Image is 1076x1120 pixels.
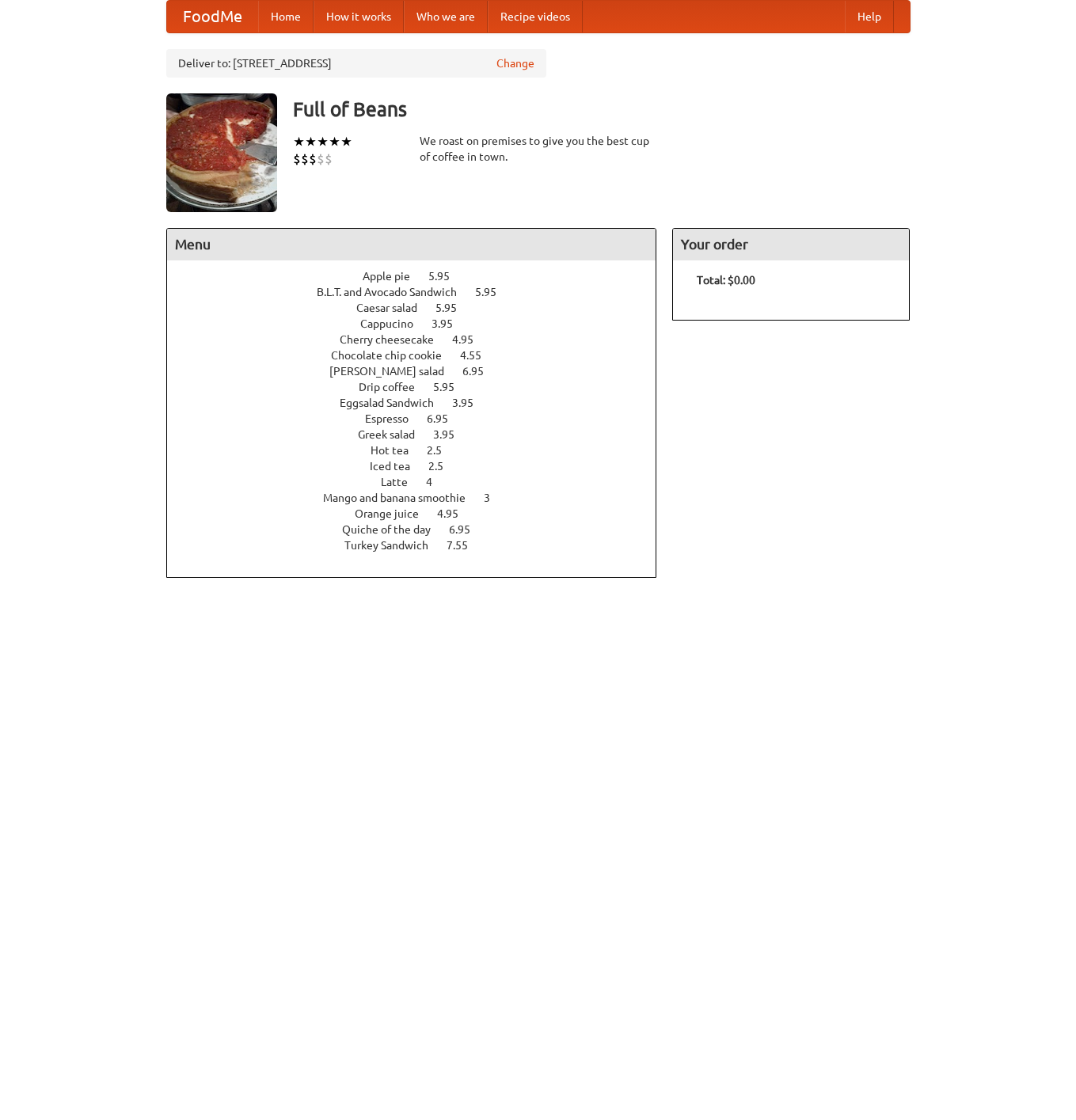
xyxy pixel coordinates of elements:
li: ★ [340,133,352,150]
a: Who we are [404,1,488,32]
li: $ [325,150,333,168]
span: Caesar salad [356,302,433,314]
img: angular.jpg [166,93,277,212]
span: 5.95 [433,381,470,393]
a: Hot tea 2.5 [371,444,471,457]
span: Drip coffee [359,381,431,393]
li: ★ [305,133,317,150]
a: How it works [314,1,404,32]
span: 2.5 [427,444,458,457]
span: 3.95 [432,317,469,330]
span: Latte [381,476,424,488]
span: 5.95 [475,286,512,298]
a: Orange juice 4.95 [355,507,488,520]
li: $ [293,150,301,168]
a: Change [496,55,534,71]
a: [PERSON_NAME] salad 6.95 [329,365,513,378]
h4: Your order [673,229,909,260]
a: Eggsalad Sandwich 3.95 [340,397,503,409]
li: ★ [317,133,329,150]
div: Deliver to: [STREET_ADDRESS] [166,49,546,78]
span: Apple pie [363,270,426,283]
span: 4.55 [460,349,497,362]
a: Quiche of the day 6.95 [342,523,500,536]
a: Chocolate chip cookie 4.55 [331,349,511,362]
h4: Menu [167,229,656,260]
a: FoodMe [167,1,258,32]
span: Espresso [365,412,424,425]
li: $ [317,150,325,168]
span: 3 [484,492,506,504]
a: Espresso 6.95 [365,412,477,425]
a: Iced tea 2.5 [370,460,473,473]
span: Hot tea [371,444,424,457]
span: 6.95 [427,412,464,425]
span: Eggsalad Sandwich [340,397,450,409]
b: Total: $0.00 [697,274,755,287]
a: Recipe videos [488,1,583,32]
a: Caesar salad 5.95 [356,302,486,314]
a: Cappucino 3.95 [360,317,482,330]
span: Mango and banana smoothie [323,492,481,504]
span: Iced tea [370,460,426,473]
span: 6.95 [462,365,500,378]
a: Latte 4 [381,476,462,488]
a: Greek salad 3.95 [358,428,484,441]
span: 3.95 [452,397,489,409]
span: 2.5 [428,460,459,473]
span: Chocolate chip cookie [331,349,458,362]
span: 6.95 [449,523,486,536]
span: 5.95 [435,302,473,314]
a: Cherry cheesecake 4.95 [340,333,503,346]
h3: Full of Beans [293,93,911,125]
span: B.L.T. and Avocado Sandwich [317,286,473,298]
a: Help [845,1,894,32]
span: 4.95 [452,333,489,346]
span: Cappucino [360,317,429,330]
span: Turkey Sandwich [344,539,444,552]
span: 3.95 [433,428,470,441]
li: ★ [329,133,340,150]
a: Mango and banana smoothie 3 [323,492,519,504]
span: 7.55 [447,539,484,552]
li: $ [309,150,317,168]
a: Apple pie 5.95 [363,270,479,283]
a: Turkey Sandwich 7.55 [344,539,497,552]
li: ★ [293,133,305,150]
span: 4.95 [437,507,474,520]
span: Cherry cheesecake [340,333,450,346]
a: Drip coffee 5.95 [359,381,484,393]
span: Orange juice [355,507,435,520]
span: Greek salad [358,428,431,441]
span: 5.95 [428,270,466,283]
span: 4 [426,476,448,488]
div: We roast on premises to give you the best cup of coffee in town. [420,133,657,165]
span: Quiche of the day [342,523,447,536]
a: B.L.T. and Avocado Sandwich 5.95 [317,286,526,298]
span: [PERSON_NAME] salad [329,365,460,378]
a: Home [258,1,314,32]
li: $ [301,150,309,168]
